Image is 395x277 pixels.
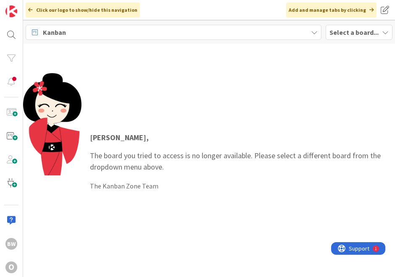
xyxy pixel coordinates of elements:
span: Kanban [43,27,66,37]
div: BW [5,238,17,250]
b: Select a board... [329,28,379,37]
div: Add and manage tabs by clicking [286,3,377,18]
p: The board you tried to access is no longer available. Please select a different board from the dr... [90,132,387,172]
div: O [5,261,17,273]
span: Support [18,1,38,11]
div: Click our logo to show/hide this navigation [26,3,140,18]
div: The Kanban Zone Team [90,181,387,191]
img: Visit kanbanzone.com [5,5,17,17]
strong: [PERSON_NAME] , [90,133,149,142]
div: 1 [44,3,46,10]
